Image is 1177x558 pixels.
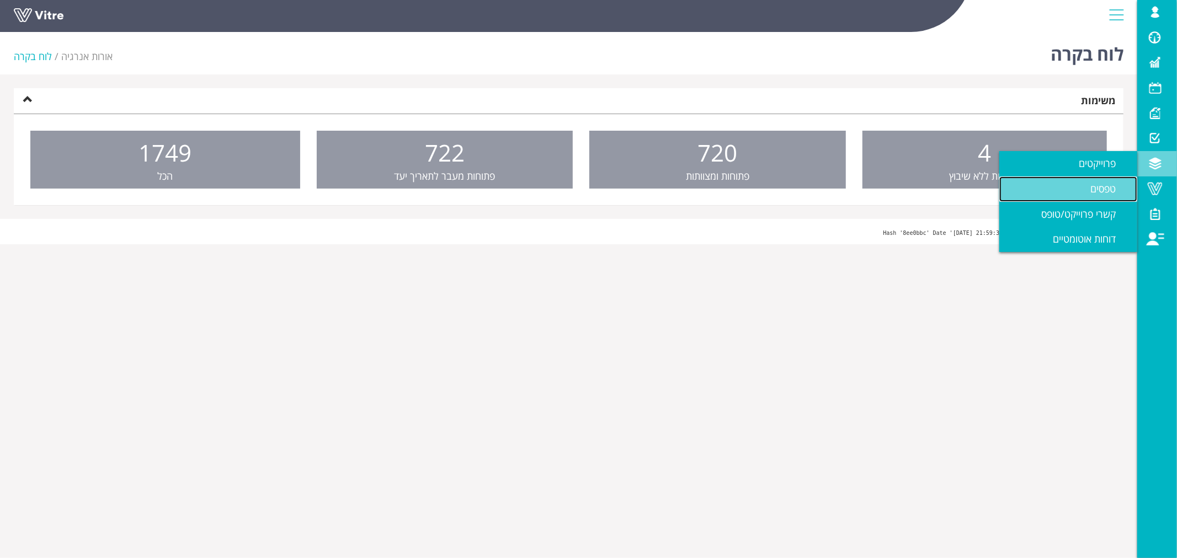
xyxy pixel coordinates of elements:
span: פתוחות ללא שיבוץ [949,169,1020,183]
span: פתוחות מעבר לתאריך יעד [394,169,495,183]
a: 1749 הכל [30,131,300,189]
a: 720 פתוחות ומצוותות [589,131,846,189]
a: 722 פתוחות מעבר לתאריך יעד [317,131,573,189]
h1: לוח בקרה [1051,28,1123,74]
li: לוח בקרה [14,50,61,64]
a: פרוייקטים [999,151,1137,176]
a: דוחות אוטומטיים [999,227,1137,252]
span: קשרי פרוייקט/טופס [1041,207,1129,221]
span: פרוייקטים [1079,157,1129,170]
span: הכל [157,169,173,183]
a: טפסים [999,176,1137,202]
span: פתוחות ומצוותות [686,169,749,183]
strong: משימות [1081,94,1115,107]
span: 1749 [139,137,191,168]
span: 4 [978,137,991,168]
a: קשרי פרוייקט/טופס [999,202,1137,227]
span: 720 [697,137,737,168]
span: 722 [425,137,465,168]
span: דוחות אוטומטיים [1053,232,1129,245]
span: טפסים [1090,182,1129,195]
a: אורות אנרגיה [61,50,113,63]
a: 4 פתוחות ללא שיבוץ [862,131,1107,189]
span: Hash '8ee0bbc' Date '[DATE] 21:59:35 +0000' Branch 'Production' [883,230,1092,236]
